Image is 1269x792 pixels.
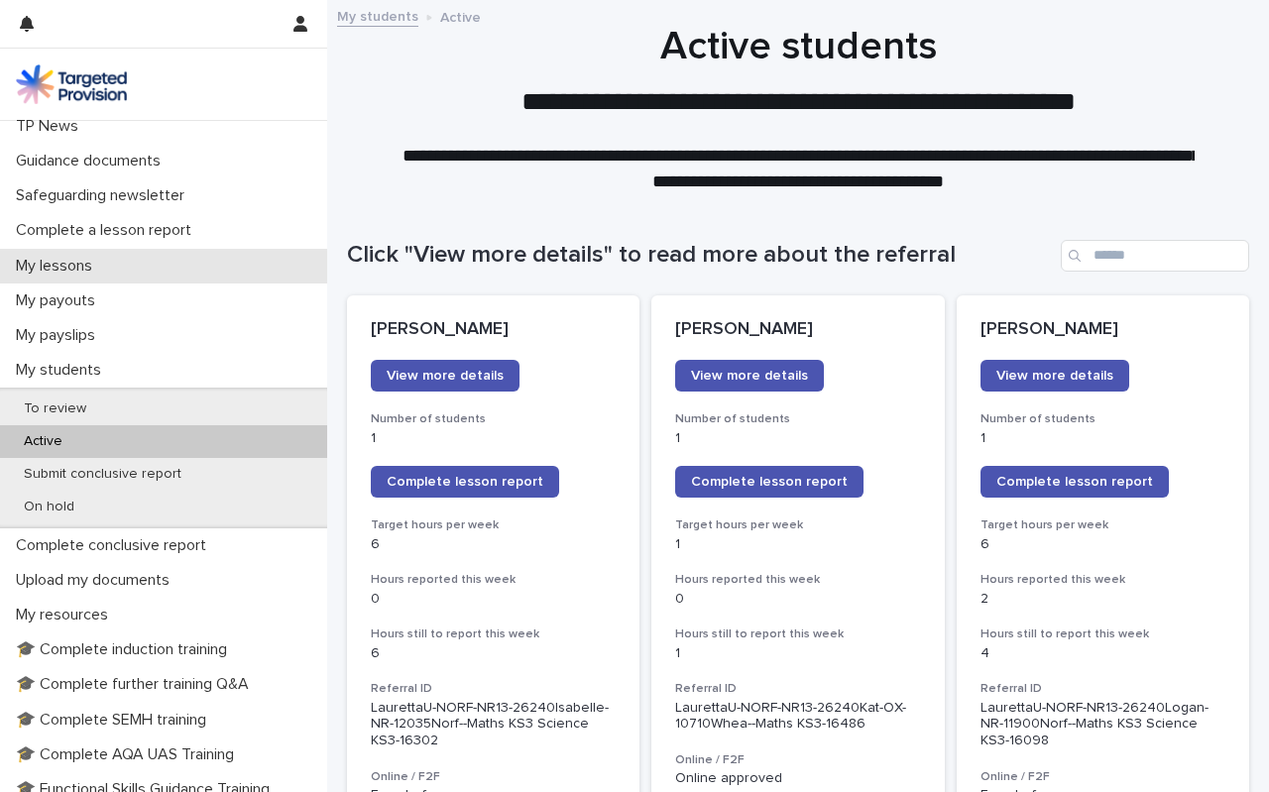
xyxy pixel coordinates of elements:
p: 4 [981,645,1225,662]
p: [PERSON_NAME] [675,319,920,341]
p: 6 [371,536,616,553]
p: 🎓 Complete induction training [8,640,243,659]
h3: Target hours per week [981,517,1225,533]
p: 0 [371,591,616,608]
h3: Hours still to report this week [981,626,1225,642]
p: 🎓 Complete AQA UAS Training [8,745,250,764]
p: 1 [371,430,616,447]
p: On hold [8,499,90,515]
span: Complete lesson report [387,475,543,489]
p: TP News [8,117,94,136]
h3: Number of students [675,411,920,427]
p: 🎓 Complete SEMH training [8,711,222,730]
p: Active [440,5,481,27]
h3: Hours reported this week [371,572,616,588]
h3: Online / F2F [675,752,920,768]
p: Guidance documents [8,152,176,170]
h3: Hours reported this week [981,572,1225,588]
p: My lessons [8,257,108,276]
p: LaurettaU-NORF-NR13-26240Isabelle-NR-12035Norf--Maths KS3 Science KS3-16302 [371,700,616,749]
a: Complete lesson report [371,466,559,498]
h3: Number of students [371,411,616,427]
h3: Hours reported this week [675,572,920,588]
a: My students [337,4,418,27]
h3: Target hours per week [675,517,920,533]
p: 1 [675,430,920,447]
a: View more details [981,360,1129,392]
h3: Referral ID [675,681,920,697]
p: My payslips [8,326,111,345]
p: LaurettaU-NORF-NR13-26240Kat-OX-10710Whea--Maths KS3-16486 [675,700,920,734]
p: My students [8,361,117,380]
span: Complete lesson report [691,475,848,489]
p: 1 [675,536,920,553]
span: Complete lesson report [996,475,1153,489]
h3: Hours still to report this week [371,626,616,642]
h3: Referral ID [371,681,616,697]
h3: Online / F2F [371,769,616,785]
input: Search [1061,240,1249,272]
p: My payouts [8,291,111,310]
h1: Active students [347,23,1249,70]
img: M5nRWzHhSzIhMunXDL62 [16,64,127,104]
span: View more details [387,369,504,383]
a: View more details [675,360,824,392]
p: 🎓 Complete further training Q&A [8,675,265,694]
p: 1 [675,645,920,662]
h3: Referral ID [981,681,1225,697]
p: [PERSON_NAME] [371,319,616,341]
p: LaurettaU-NORF-NR13-26240Logan-NR-11900Norf--Maths KS3 Science KS3-16098 [981,700,1225,749]
a: Complete lesson report [675,466,864,498]
p: Active [8,433,78,450]
span: View more details [996,369,1113,383]
p: 2 [981,591,1225,608]
h1: Click "View more details" to read more about the referral [347,241,1053,270]
p: Upload my documents [8,571,185,590]
a: View more details [371,360,519,392]
h3: Online / F2F [981,769,1225,785]
p: Online approved [675,770,920,787]
p: My resources [8,606,124,624]
h3: Number of students [981,411,1225,427]
p: To review [8,400,102,417]
p: Safeguarding newsletter [8,186,200,205]
p: Complete conclusive report [8,536,222,555]
h3: Target hours per week [371,517,616,533]
a: Complete lesson report [981,466,1169,498]
p: 6 [371,645,616,662]
h3: Hours still to report this week [675,626,920,642]
p: [PERSON_NAME] [981,319,1225,341]
p: Complete a lesson report [8,221,207,240]
p: 6 [981,536,1225,553]
p: 0 [675,591,920,608]
p: Submit conclusive report [8,466,197,483]
span: View more details [691,369,808,383]
p: 1 [981,430,1225,447]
